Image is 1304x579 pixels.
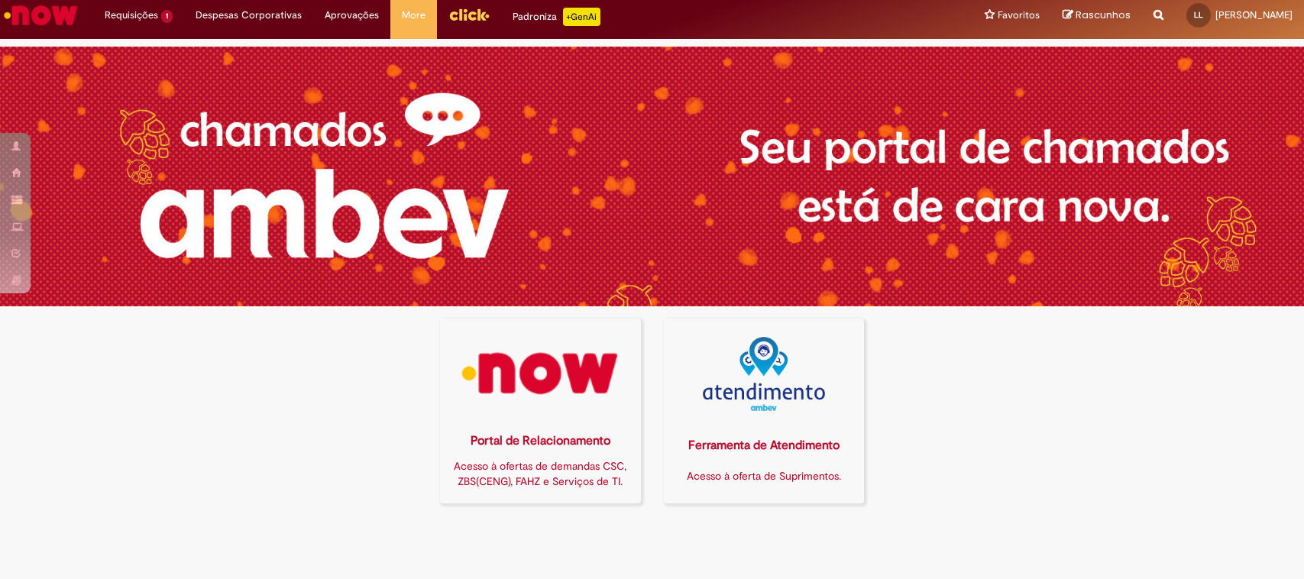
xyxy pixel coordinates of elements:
[402,8,425,23] span: More
[440,319,641,504] a: Portal de Relacionamento Acesso à ofertas de demandas CSC, ZBS(CENG), FAHZ e Serviços de TI.
[196,8,302,23] span: Despesas Corporativas
[450,337,631,411] img: logo_now.png
[563,8,600,26] p: +GenAi
[448,3,490,26] img: click_logo_yellow_360x200.png
[673,468,856,484] div: Acesso à oferta de Suprimentos.
[161,10,173,23] span: 1
[998,8,1040,23] span: Favoritos
[105,8,158,23] span: Requisições
[1194,10,1203,20] span: LL
[1076,8,1131,22] span: Rascunhos
[703,337,825,411] img: logo_atentdimento.png
[325,8,379,23] span: Aprovações
[1215,8,1293,21] span: [PERSON_NAME]
[513,8,600,26] div: Padroniza
[1063,8,1131,23] a: Rascunhos
[449,458,632,489] div: Acesso à ofertas de demandas CSC, ZBS(CENG), FAHZ e Serviços de TI.
[449,432,632,450] div: Portal de Relacionamento
[664,319,865,504] a: Ferramenta de Atendimento Acesso à oferta de Suprimentos.
[673,437,856,454] div: Ferramenta de Atendimento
